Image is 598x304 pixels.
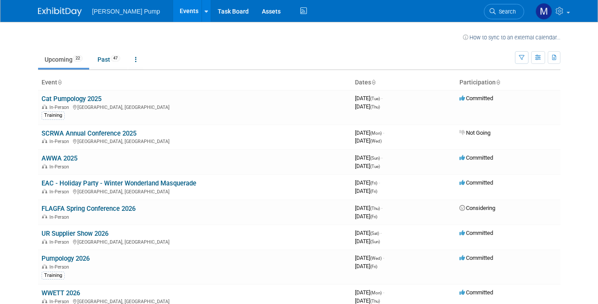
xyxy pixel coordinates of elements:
[355,297,380,304] span: [DATE]
[57,79,62,86] a: Sort by Event Name
[370,189,377,194] span: (Fri)
[38,7,82,16] img: ExhibitDay
[49,139,72,144] span: In-Person
[371,79,375,86] a: Sort by Start Date
[370,206,380,211] span: (Thu)
[42,129,136,137] a: SCRWA Annual Conference 2025
[42,103,348,110] div: [GEOGRAPHIC_DATA], [GEOGRAPHIC_DATA]
[42,255,90,262] a: Pumpology 2026
[49,239,72,245] span: In-Person
[355,137,382,144] span: [DATE]
[73,55,83,62] span: 22
[42,272,65,280] div: Training
[379,179,380,186] span: -
[355,230,382,236] span: [DATE]
[380,230,382,236] span: -
[42,289,80,297] a: WWETT 2026
[370,290,382,295] span: (Mon)
[370,131,382,136] span: (Mon)
[42,164,47,168] img: In-Person Event
[459,205,495,211] span: Considering
[49,189,72,195] span: In-Person
[355,205,382,211] span: [DATE]
[535,3,552,20] img: Mike Walters
[381,154,382,161] span: -
[456,75,560,90] th: Participation
[370,239,380,244] span: (Sun)
[355,213,377,220] span: [DATE]
[42,154,77,162] a: AWWA 2025
[355,289,384,296] span: [DATE]
[370,105,380,109] span: (Thu)
[459,289,493,296] span: Committed
[42,112,65,119] div: Training
[463,34,560,41] a: How to sync to an external calendar...
[459,179,493,186] span: Committed
[49,214,72,220] span: In-Person
[370,214,377,219] span: (Fri)
[42,299,47,303] img: In-Person Event
[383,255,384,261] span: -
[370,139,382,143] span: (Wed)
[484,4,524,19] a: Search
[355,179,380,186] span: [DATE]
[370,264,377,269] span: (Fri)
[381,95,382,101] span: -
[381,205,382,211] span: -
[383,129,384,136] span: -
[49,164,72,170] span: In-Person
[496,8,516,15] span: Search
[42,95,101,103] a: Cat Pumpology 2025
[370,256,382,261] span: (Wed)
[355,163,380,169] span: [DATE]
[38,75,351,90] th: Event
[370,299,380,304] span: (Thu)
[351,75,456,90] th: Dates
[42,189,47,193] img: In-Person Event
[355,238,380,245] span: [DATE]
[355,103,380,110] span: [DATE]
[42,188,348,195] div: [GEOGRAPHIC_DATA], [GEOGRAPHIC_DATA]
[355,263,377,269] span: [DATE]
[459,230,493,236] span: Committed
[42,238,348,245] div: [GEOGRAPHIC_DATA], [GEOGRAPHIC_DATA]
[355,154,382,161] span: [DATE]
[42,264,47,269] img: In-Person Event
[42,230,108,238] a: UR Supplier Show 2026
[370,164,380,169] span: (Tue)
[42,105,47,109] img: In-Person Event
[355,255,384,261] span: [DATE]
[459,154,493,161] span: Committed
[383,289,384,296] span: -
[42,137,348,144] div: [GEOGRAPHIC_DATA], [GEOGRAPHIC_DATA]
[42,139,47,143] img: In-Person Event
[370,96,380,101] span: (Tue)
[49,264,72,270] span: In-Person
[42,239,47,244] img: In-Person Event
[459,255,493,261] span: Committed
[42,205,136,213] a: FLAGFA Spring Conference 2026
[42,179,196,187] a: EAC - Holiday Party - Winter Wonderland Masquerade
[370,231,379,236] span: (Sat)
[92,8,160,15] span: [PERSON_NAME] Pump
[459,95,493,101] span: Committed
[370,181,377,185] span: (Fri)
[111,55,120,62] span: 47
[355,95,382,101] span: [DATE]
[459,129,490,136] span: Not Going
[49,105,72,110] span: In-Person
[370,156,380,161] span: (Sun)
[42,214,47,219] img: In-Person Event
[38,51,89,68] a: Upcoming22
[355,188,377,194] span: [DATE]
[496,79,500,86] a: Sort by Participation Type
[355,129,384,136] span: [DATE]
[91,51,127,68] a: Past47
